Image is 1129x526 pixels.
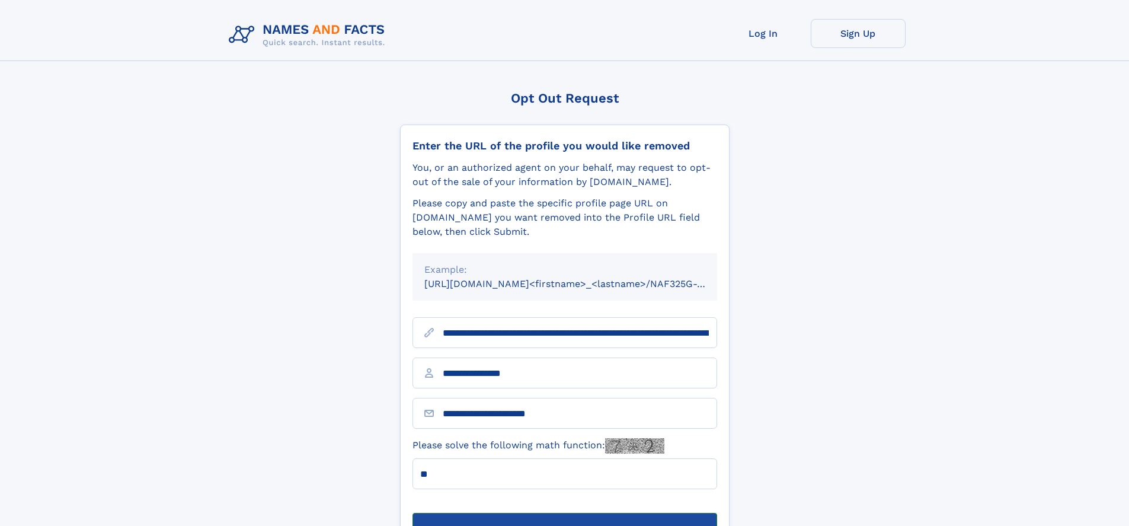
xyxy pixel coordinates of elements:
a: Log In [716,19,811,48]
img: Logo Names and Facts [224,19,395,51]
label: Please solve the following math function: [412,438,664,454]
div: Example: [424,263,705,277]
div: Please copy and paste the specific profile page URL on [DOMAIN_NAME] you want removed into the Pr... [412,196,717,239]
div: Enter the URL of the profile you would like removed [412,139,717,152]
div: Opt Out Request [400,91,730,106]
small: [URL][DOMAIN_NAME]<firstname>_<lastname>/NAF325G-xxxxxxxx [424,278,740,289]
div: You, or an authorized agent on your behalf, may request to opt-out of the sale of your informatio... [412,161,717,189]
a: Sign Up [811,19,906,48]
